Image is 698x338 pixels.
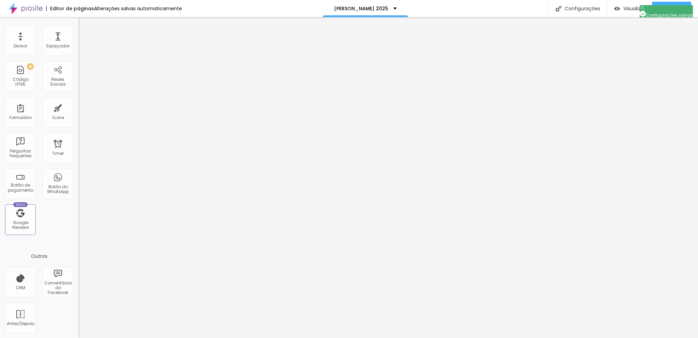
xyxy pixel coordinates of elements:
div: Antes/Depois [7,321,34,326]
div: CRM [16,285,25,290]
iframe: Editor [78,17,698,338]
img: view-1.svg [614,6,620,12]
div: Formulário [9,115,32,120]
div: Divisor [14,44,27,48]
div: Botão de pagamento [7,183,34,193]
div: Espaçador [46,44,70,48]
button: Visualizar [607,2,652,15]
div: Comentários do Facebook [44,281,71,295]
div: Ícone [52,115,64,120]
div: Botão do WhatsApp [44,185,71,194]
div: Novo [13,202,28,207]
img: Icone [640,5,644,10]
img: Icone [640,11,646,17]
div: Código HTML [7,77,34,87]
div: Alterações salvas automaticamente [94,6,182,11]
div: Google Reviews [7,220,34,230]
button: Publicar [652,2,691,15]
div: Redes Sociais [44,77,71,87]
div: Perguntas frequentes [7,149,34,159]
div: Editor de páginas [46,6,94,11]
p: [PERSON_NAME] 2025 [334,6,388,11]
span: Configurações salvas [640,12,693,18]
img: Icone [556,6,561,12]
div: Timer [52,151,64,156]
span: Visualizar [623,6,645,11]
